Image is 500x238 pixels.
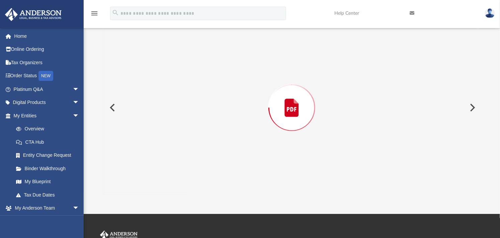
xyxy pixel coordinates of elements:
a: Binder Walkthrough [9,162,89,175]
a: My Entitiesarrow_drop_down [5,109,89,122]
i: menu [90,9,98,17]
a: Digital Productsarrow_drop_down [5,96,89,109]
a: Home [5,29,89,43]
i: search [112,9,119,16]
a: My Anderson Team [9,215,83,228]
span: arrow_drop_down [73,83,86,96]
a: Entity Change Request [9,149,89,162]
a: Order StatusNEW [5,69,89,83]
button: Previous File [104,98,119,117]
span: arrow_drop_down [73,202,86,215]
button: Next File [465,98,479,117]
a: menu [90,13,98,17]
a: My Blueprint [9,175,86,189]
img: Anderson Advisors Platinum Portal [3,8,64,21]
a: Tax Due Dates [9,188,89,202]
a: Overview [9,122,89,136]
span: arrow_drop_down [73,96,86,110]
span: arrow_drop_down [73,109,86,123]
a: Tax Organizers [5,56,89,69]
a: My Anderson Teamarrow_drop_down [5,202,86,215]
a: CTA Hub [9,135,89,149]
a: Platinum Q&Aarrow_drop_down [5,83,89,96]
a: Online Ordering [5,43,89,56]
div: Preview [104,4,479,194]
div: NEW [38,71,53,81]
img: User Pic [485,8,495,18]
